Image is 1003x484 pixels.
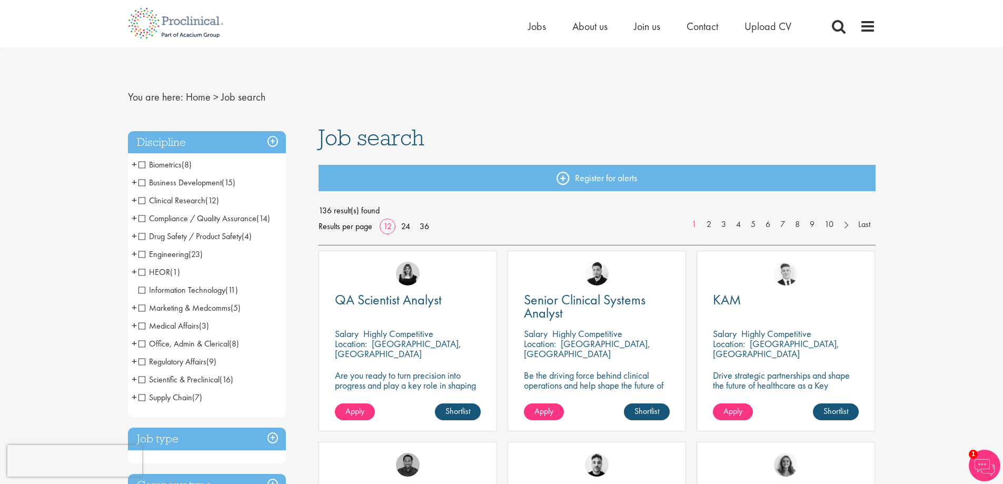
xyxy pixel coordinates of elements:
[552,328,622,340] p: Highly Competitive
[138,320,209,331] span: Medical Affairs
[713,403,753,420] a: Apply
[138,231,252,242] span: Drug Safety / Product Safety
[182,159,192,170] span: (8)
[319,123,424,152] span: Job search
[132,156,137,172] span: +
[138,249,203,260] span: Engineering
[242,231,252,242] span: (4)
[128,131,286,154] h3: Discipline
[813,403,859,420] a: Shortlist
[138,356,216,367] span: Regulatory Affairs
[132,264,137,280] span: +
[713,293,859,307] a: KAM
[206,356,216,367] span: (9)
[524,403,564,420] a: Apply
[741,328,811,340] p: Highly Competitive
[335,370,481,400] p: Are you ready to turn precision into progress and play a key role in shaping the future of pharma...
[138,374,233,385] span: Scientific & Preclinical
[221,90,265,104] span: Job search
[138,284,225,295] span: Information Technology
[572,19,608,33] a: About us
[760,219,776,231] a: 6
[335,293,481,307] a: QA Scientist Analyst
[335,403,375,420] a: Apply
[524,338,556,350] span: Location:
[774,453,798,477] img: Jackie Cerchio
[319,203,876,219] span: 136 result(s) found
[138,356,206,367] span: Regulatory Affairs
[585,262,609,285] img: Anderson Maldonado
[396,453,420,477] img: Mike Raletz
[687,19,718,33] a: Contact
[205,195,219,206] span: (12)
[345,406,364,417] span: Apply
[969,450,1000,481] img: Chatbot
[132,300,137,315] span: +
[396,262,420,285] img: Molly Colclough
[138,177,235,188] span: Business Development
[335,328,359,340] span: Salary
[132,174,137,190] span: +
[524,338,650,360] p: [GEOGRAPHIC_DATA], [GEOGRAPHIC_DATA]
[335,338,367,350] span: Location:
[138,266,170,278] span: HEOR
[713,370,859,410] p: Drive strategic partnerships and shape the future of healthcare as a Key Account Manager in the p...
[132,318,137,333] span: +
[746,219,761,231] a: 5
[222,177,235,188] span: (15)
[231,302,241,313] span: (5)
[524,293,670,320] a: Senior Clinical Systems Analyst
[775,219,790,231] a: 7
[774,262,798,285] img: Nicolas Daniel
[213,90,219,104] span: >
[138,195,205,206] span: Clinical Research
[731,219,746,231] a: 4
[819,219,839,231] a: 10
[7,445,142,477] iframe: reCAPTCHA
[624,403,670,420] a: Shortlist
[186,90,211,104] a: breadcrumb link
[528,19,546,33] a: Jobs
[138,159,182,170] span: Biometrics
[138,302,231,313] span: Marketing & Medcomms
[687,219,702,231] a: 1
[138,392,202,403] span: Supply Chain
[225,284,238,295] span: (11)
[132,210,137,226] span: +
[335,291,442,309] span: QA Scientist Analyst
[713,338,839,360] p: [GEOGRAPHIC_DATA], [GEOGRAPHIC_DATA]
[524,291,646,322] span: Senior Clinical Systems Analyst
[138,338,239,349] span: Office, Admin & Clerical
[790,219,805,231] a: 8
[585,453,609,477] img: Dean Fisher
[220,374,233,385] span: (16)
[534,406,553,417] span: Apply
[138,338,229,349] span: Office, Admin & Clerical
[132,353,137,369] span: +
[132,246,137,262] span: +
[132,371,137,387] span: +
[744,19,791,33] a: Upload CV
[132,228,137,244] span: +
[256,213,270,224] span: (14)
[128,90,183,104] span: You are here:
[199,320,209,331] span: (3)
[524,370,670,400] p: Be the driving force behind clinical operations and help shape the future of pharma innovation.
[398,221,414,232] a: 24
[713,291,741,309] span: KAM
[188,249,203,260] span: (23)
[716,219,731,231] a: 3
[363,328,433,340] p: Highly Competitive
[380,221,395,232] a: 12
[634,19,660,33] a: Join us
